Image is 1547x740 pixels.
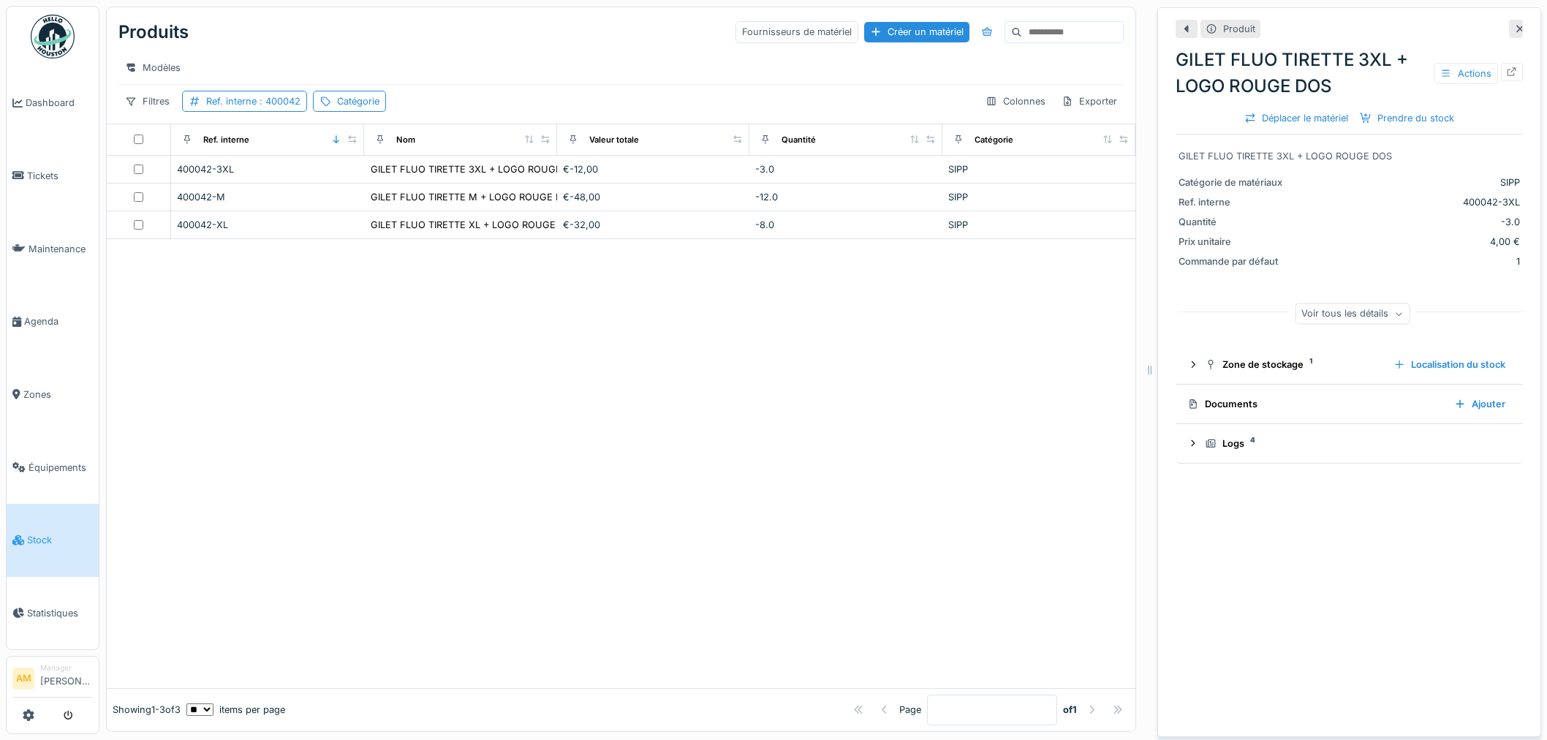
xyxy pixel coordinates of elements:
[1179,254,1288,268] div: Commande par défaut
[118,13,189,51] div: Produits
[1295,303,1410,325] div: Voir tous les détails
[1181,351,1517,378] summary: Zone de stockage1Localisation du stock
[1063,703,1077,717] strong: of 1
[26,96,93,110] span: Dashboard
[177,218,358,232] div: 400042-XL
[1179,235,1288,249] div: Prix unitaire
[371,218,578,232] div: GILET FLUO TIRETTE XL + LOGO ROUGE DOS
[371,190,575,204] div: GILET FLUO TIRETTE M + LOGO ROUGE DOS
[24,314,93,328] span: Agenda
[257,96,300,107] span: : 400042
[1179,195,1288,209] div: Ref. interne
[7,212,99,285] a: Maintenance
[12,668,34,690] li: AM
[1181,430,1517,457] summary: Logs4
[7,431,99,504] a: Équipements
[40,662,93,673] div: Manager
[31,15,75,58] img: Badge_color-CXgf-gQk.svg
[1205,358,1382,371] div: Zone de stockage
[177,162,358,176] div: 400042-3XL
[1434,63,1498,84] div: Actions
[7,504,99,577] a: Stock
[755,218,937,232] div: -8.0
[7,67,99,140] a: Dashboard
[1294,235,1520,249] div: 4,00 €
[864,22,969,42] div: Créer un matériel
[1176,47,1523,99] div: GILET FLUO TIRETTE 3XL + LOGO ROUGE DOS
[563,162,744,176] div: €-12,00
[27,533,93,547] span: Stock
[206,94,300,108] div: Ref. interne
[1388,355,1511,374] div: Localisation du stock
[1294,215,1520,229] div: -3.0
[7,358,99,431] a: Zones
[899,703,921,717] div: Page
[589,134,639,146] div: Valeur totale
[27,606,93,620] span: Statistiques
[948,162,1130,176] div: SIPP
[1205,437,1505,450] div: Logs
[1179,215,1288,229] div: Quantité
[7,140,99,213] a: Tickets
[755,190,937,204] div: -12.0
[1187,397,1442,411] div: Documents
[755,162,937,176] div: -3.0
[1179,175,1288,189] div: Catégorie de matériaux
[1181,390,1517,418] summary: DocumentsAjouter
[1354,108,1460,128] div: Prendre du stock
[563,190,744,204] div: €-48,00
[1223,22,1255,36] div: Produit
[371,162,584,176] div: GILET FLUO TIRETTE 3XL + LOGO ROUGE DOS
[12,662,93,698] a: AM Manager[PERSON_NAME]
[7,285,99,358] a: Agenda
[396,134,415,146] div: Nom
[113,703,181,717] div: Showing 1 - 3 of 3
[735,21,858,42] div: Fournisseurs de matériel
[1294,254,1520,268] div: 1
[1238,108,1354,128] div: Déplacer le matériel
[29,242,93,256] span: Maintenance
[563,218,744,232] div: €-32,00
[337,94,379,108] div: Catégorie
[948,218,1130,232] div: SIPP
[177,190,358,204] div: 400042-M
[975,134,1013,146] div: Catégorie
[1055,91,1124,112] div: Exporter
[1294,175,1520,189] div: SIPP
[118,57,187,78] div: Modèles
[40,662,93,694] li: [PERSON_NAME]
[27,169,93,183] span: Tickets
[186,703,285,717] div: items per page
[23,388,93,401] span: Zones
[1294,195,1520,209] div: 400042-3XL
[29,461,93,475] span: Équipements
[948,190,1130,204] div: SIPP
[782,134,816,146] div: Quantité
[1179,149,1520,163] div: GILET FLUO TIRETTE 3XL + LOGO ROUGE DOS
[1448,394,1511,414] div: Ajouter
[118,91,176,112] div: Filtres
[203,134,249,146] div: Ref. interne
[7,577,99,650] a: Statistiques
[979,91,1052,112] div: Colonnes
